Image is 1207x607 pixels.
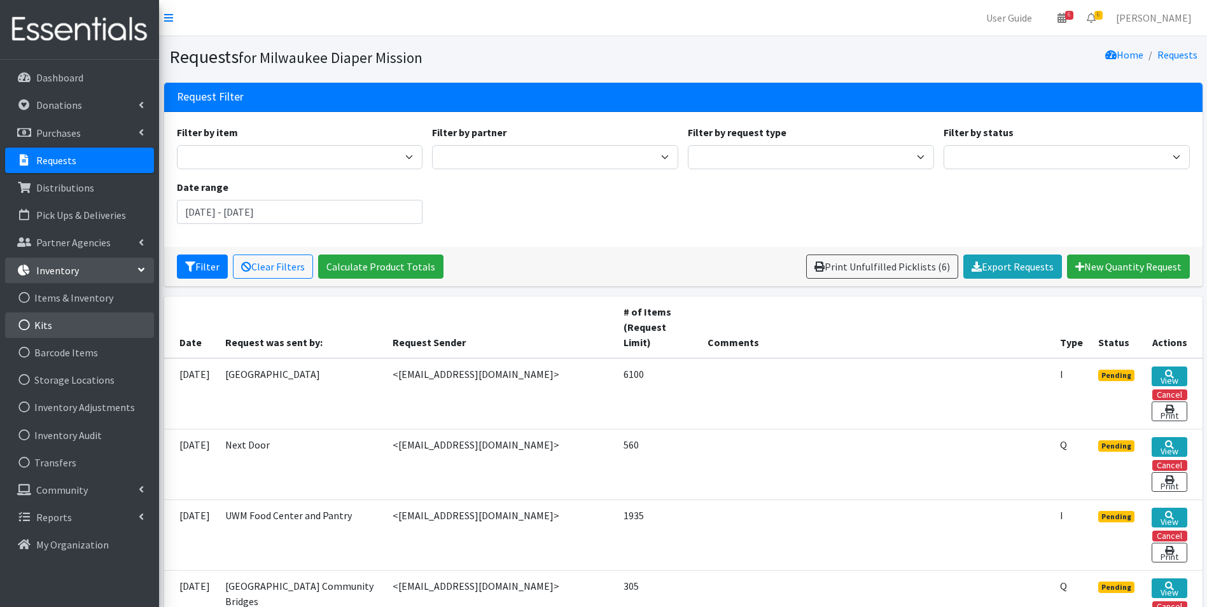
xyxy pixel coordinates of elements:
[218,429,386,499] td: Next Door
[5,120,154,146] a: Purchases
[1152,508,1187,527] a: View
[177,179,228,195] label: Date range
[616,429,700,499] td: 560
[318,255,443,279] a: Calculate Product Totals
[5,422,154,448] a: Inventory Audit
[385,429,616,499] td: <[EMAIL_ADDRESS][DOMAIN_NAME]>
[5,285,154,310] a: Items & Inventory
[36,99,82,111] p: Donations
[1060,580,1067,592] abbr: Quantity
[5,532,154,557] a: My Organization
[164,358,218,429] td: [DATE]
[700,297,1052,358] th: Comments
[385,358,616,429] td: <[EMAIL_ADDRESS][DOMAIN_NAME]>
[944,125,1014,140] label: Filter by status
[5,367,154,393] a: Storage Locations
[1152,366,1187,386] a: View
[218,499,386,570] td: UWM Food Center and Pantry
[239,48,422,67] small: for Milwaukee Diaper Mission
[169,46,679,68] h1: Requests
[5,92,154,118] a: Donations
[177,255,228,279] button: Filter
[5,394,154,420] a: Inventory Adjustments
[1094,11,1103,20] span: 6
[385,499,616,570] td: <[EMAIL_ADDRESS][DOMAIN_NAME]>
[177,200,423,224] input: January 1, 2011 - December 31, 2011
[1152,389,1187,400] button: Cancel
[164,429,218,499] td: [DATE]
[164,297,218,358] th: Date
[36,71,83,84] p: Dashboard
[36,538,109,551] p: My Organization
[963,255,1062,279] a: Export Requests
[1098,582,1134,593] span: Pending
[218,358,386,429] td: [GEOGRAPHIC_DATA]
[5,477,154,503] a: Community
[1152,401,1187,421] a: Print
[1152,543,1187,562] a: Print
[616,358,700,429] td: 6100
[1065,11,1073,20] span: 6
[5,202,154,228] a: Pick Ups & Deliveries
[1077,5,1106,31] a: 6
[36,209,126,221] p: Pick Ups & Deliveries
[976,5,1042,31] a: User Guide
[233,255,313,279] a: Clear Filters
[1098,440,1134,452] span: Pending
[36,127,81,139] p: Purchases
[5,450,154,475] a: Transfers
[1060,438,1067,451] abbr: Quantity
[1060,509,1063,522] abbr: Individual
[688,125,786,140] label: Filter by request type
[5,230,154,255] a: Partner Agencies
[5,340,154,365] a: Barcode Items
[616,297,700,358] th: # of Items (Request Limit)
[1091,297,1144,358] th: Status
[1157,48,1197,61] a: Requests
[36,484,88,496] p: Community
[177,90,244,104] h3: Request Filter
[5,312,154,338] a: Kits
[5,505,154,530] a: Reports
[36,236,111,249] p: Partner Agencies
[1047,5,1077,31] a: 6
[1152,578,1187,598] a: View
[218,297,386,358] th: Request was sent by:
[1052,297,1091,358] th: Type
[1106,5,1202,31] a: [PERSON_NAME]
[36,511,72,524] p: Reports
[164,499,218,570] td: [DATE]
[806,255,958,279] a: Print Unfulfilled Picklists (6)
[5,148,154,173] a: Requests
[5,8,154,51] img: HumanEssentials
[1144,297,1203,358] th: Actions
[432,125,506,140] label: Filter by partner
[5,65,154,90] a: Dashboard
[5,175,154,200] a: Distributions
[1152,437,1187,457] a: View
[616,499,700,570] td: 1935
[1098,370,1134,381] span: Pending
[1060,368,1063,380] abbr: Individual
[1105,48,1143,61] a: Home
[36,181,94,194] p: Distributions
[385,297,616,358] th: Request Sender
[1152,460,1187,471] button: Cancel
[177,125,238,140] label: Filter by item
[1152,531,1187,541] button: Cancel
[5,258,154,283] a: Inventory
[1067,255,1190,279] a: New Quantity Request
[1098,511,1134,522] span: Pending
[36,154,76,167] p: Requests
[1152,472,1187,492] a: Print
[36,264,79,277] p: Inventory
